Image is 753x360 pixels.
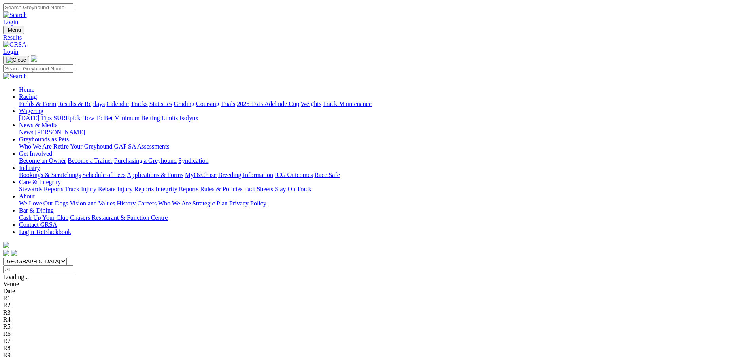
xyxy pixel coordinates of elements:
a: How To Bet [82,115,113,121]
a: Cash Up Your Club [19,214,68,221]
a: Chasers Restaurant & Function Centre [70,214,168,221]
div: Industry [19,172,750,179]
a: Syndication [178,157,208,164]
a: Schedule of Fees [82,172,125,178]
a: [DATE] Tips [19,115,52,121]
a: Contact GRSA [19,221,57,228]
a: Retire Your Greyhound [53,143,113,150]
a: Care & Integrity [19,179,61,185]
img: Search [3,73,27,80]
img: logo-grsa-white.png [3,242,9,248]
a: Who We Are [158,200,191,207]
img: Search [3,11,27,19]
input: Select date [3,265,73,273]
a: News [19,129,33,136]
a: [PERSON_NAME] [35,129,85,136]
div: R5 [3,323,750,330]
a: Weights [301,100,321,107]
a: Industry [19,164,40,171]
a: Breeding Information [218,172,273,178]
div: Greyhounds as Pets [19,143,750,150]
a: Login To Blackbook [19,228,71,235]
div: Get Involved [19,157,750,164]
div: News & Media [19,129,750,136]
a: Fact Sheets [244,186,273,192]
a: Rules & Policies [200,186,243,192]
div: R6 [3,330,750,337]
div: R8 [3,345,750,352]
a: 2025 TAB Adelaide Cup [237,100,299,107]
div: R3 [3,309,750,316]
a: Coursing [196,100,219,107]
a: Fields & Form [19,100,56,107]
a: Wagering [19,107,43,114]
a: Get Involved [19,150,52,157]
a: SUREpick [53,115,80,121]
a: Bar & Dining [19,207,54,214]
a: Statistics [149,100,172,107]
span: Menu [8,27,21,33]
a: Racing [19,93,37,100]
img: Close [6,57,26,63]
a: Strategic Plan [192,200,228,207]
a: Isolynx [179,115,198,121]
a: We Love Our Dogs [19,200,68,207]
button: Toggle navigation [3,26,24,34]
div: Wagering [19,115,750,122]
a: Stewards Reports [19,186,63,192]
a: Results [3,34,750,41]
a: Who We Are [19,143,52,150]
a: Bookings & Scratchings [19,172,81,178]
a: Track Maintenance [323,100,372,107]
input: Search [3,64,73,73]
a: GAP SA Assessments [114,143,170,150]
img: logo-grsa-white.png [31,55,37,62]
a: Become an Owner [19,157,66,164]
a: Track Injury Rebate [65,186,115,192]
a: Purchasing a Greyhound [114,157,177,164]
a: About [19,193,35,200]
div: Care & Integrity [19,186,750,193]
a: Vision and Values [70,200,115,207]
a: Injury Reports [117,186,154,192]
a: MyOzChase [185,172,217,178]
a: ICG Outcomes [275,172,313,178]
div: R2 [3,302,750,309]
a: Login [3,19,18,25]
a: Trials [221,100,235,107]
a: Home [19,86,34,93]
div: Racing [19,100,750,107]
a: Results & Replays [58,100,105,107]
button: Toggle navigation [3,56,29,64]
a: Race Safe [314,172,340,178]
a: Tracks [131,100,148,107]
div: R4 [3,316,750,323]
div: R1 [3,295,750,302]
a: Applications & Forms [127,172,183,178]
a: Grading [174,100,194,107]
a: History [117,200,136,207]
div: R9 [3,352,750,359]
span: Loading... [3,273,29,280]
a: Minimum Betting Limits [114,115,178,121]
div: About [19,200,750,207]
img: GRSA [3,41,26,48]
a: Careers [137,200,157,207]
a: Login [3,48,18,55]
a: Privacy Policy [229,200,266,207]
img: twitter.svg [11,250,17,256]
a: Greyhounds as Pets [19,136,69,143]
img: facebook.svg [3,250,9,256]
a: Become a Trainer [68,157,113,164]
div: Bar & Dining [19,214,750,221]
div: Venue [3,281,750,288]
a: Integrity Reports [155,186,198,192]
a: Stay On Track [275,186,311,192]
div: R7 [3,337,750,345]
div: Date [3,288,750,295]
a: News & Media [19,122,58,128]
a: Calendar [106,100,129,107]
input: Search [3,3,73,11]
